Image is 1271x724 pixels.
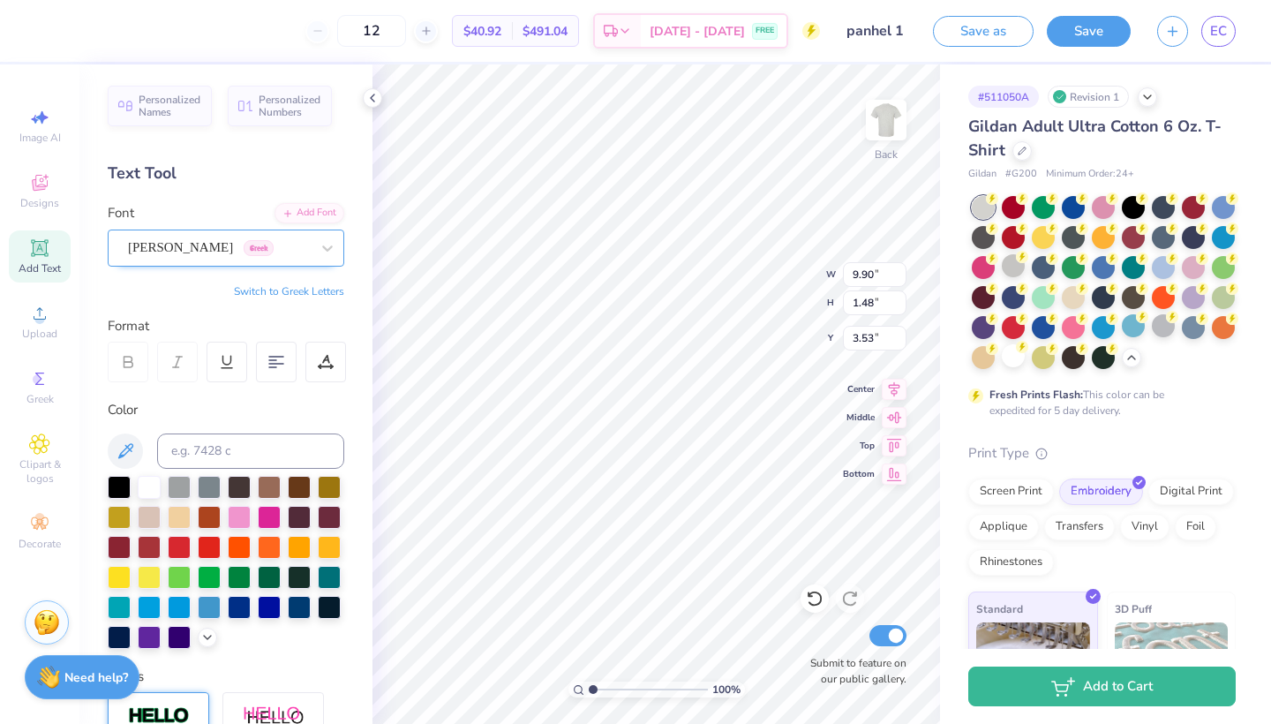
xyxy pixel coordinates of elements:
[9,457,71,486] span: Clipart & logos
[1005,167,1037,182] span: # G200
[976,622,1090,711] img: Standard
[650,22,745,41] span: [DATE] - [DATE]
[1115,600,1152,618] span: 3D Puff
[1201,16,1236,47] a: EC
[19,131,61,145] span: Image AI
[933,16,1034,47] button: Save as
[801,655,906,687] label: Submit to feature on our public gallery.
[843,383,875,396] span: Center
[989,388,1083,402] strong: Fresh Prints Flash:
[275,203,344,223] div: Add Font
[1048,86,1129,108] div: Revision 1
[968,667,1236,706] button: Add to Cart
[968,116,1222,161] span: Gildan Adult Ultra Cotton 6 Oz. T-Shirt
[1046,167,1134,182] span: Minimum Order: 24 +
[712,682,741,698] span: 100 %
[463,22,501,41] span: $40.92
[26,392,54,406] span: Greek
[234,284,344,298] button: Switch to Greek Letters
[968,167,996,182] span: Gildan
[1044,514,1115,540] div: Transfers
[523,22,568,41] span: $491.04
[1047,16,1131,47] button: Save
[875,147,898,162] div: Back
[108,162,344,185] div: Text Tool
[1148,479,1234,505] div: Digital Print
[108,316,346,336] div: Format
[989,387,1207,419] div: This color can be expedited for 5 day delivery.
[968,479,1054,505] div: Screen Print
[20,196,59,210] span: Designs
[337,15,406,47] input: – –
[1210,21,1227,41] span: EC
[976,600,1023,618] span: Standard
[843,411,875,424] span: Middle
[108,667,344,687] div: Styles
[968,443,1236,464] div: Print Type
[968,514,1039,540] div: Applique
[1115,622,1229,711] img: 3D Puff
[108,400,344,420] div: Color
[869,102,904,138] img: Back
[19,261,61,275] span: Add Text
[843,468,875,480] span: Bottom
[108,203,134,223] label: Font
[139,94,201,118] span: Personalized Names
[19,537,61,551] span: Decorate
[259,94,321,118] span: Personalized Numbers
[157,434,344,469] input: e.g. 7428 c
[1059,479,1143,505] div: Embroidery
[968,86,1039,108] div: # 511050A
[22,327,57,341] span: Upload
[64,669,128,686] strong: Need help?
[968,549,1054,576] div: Rhinestones
[843,440,875,452] span: Top
[756,25,774,37] span: FREE
[1120,514,1169,540] div: Vinyl
[1175,514,1216,540] div: Foil
[833,13,920,49] input: Untitled Design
